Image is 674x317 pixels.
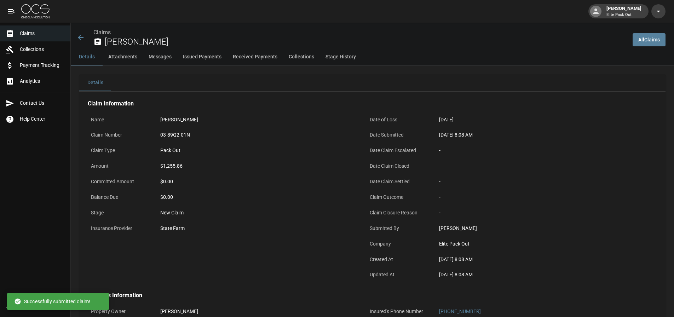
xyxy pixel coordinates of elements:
[439,147,634,154] div: -
[88,292,637,299] h4: Insured's Information
[20,77,65,85] span: Analytics
[4,4,18,18] button: open drawer
[160,308,198,315] div: [PERSON_NAME]
[439,178,634,185] div: -
[439,162,634,170] div: -
[633,33,666,46] a: AllClaims
[367,190,430,204] p: Claim Outcome
[71,48,103,65] button: Details
[227,48,283,65] button: Received Payments
[103,48,143,65] button: Attachments
[160,131,190,139] div: 03-89Q2-01N
[439,116,454,123] div: [DATE]
[439,309,481,314] a: [PHONE_NUMBER]
[93,28,627,37] nav: breadcrumb
[367,268,430,282] p: Updated At
[79,74,111,91] button: Details
[439,225,634,232] div: [PERSON_NAME]
[88,128,151,142] p: Claim Number
[71,48,674,65] div: anchor tabs
[20,115,65,123] span: Help Center
[367,159,430,173] p: Date Claim Closed
[439,194,634,201] div: -
[88,144,151,157] p: Claim Type
[604,5,644,18] div: [PERSON_NAME]
[367,128,430,142] p: Date Submitted
[367,253,430,266] p: Created At
[88,175,151,189] p: Committed Amount
[606,12,641,18] p: Elite Pack Out
[367,237,430,251] p: Company
[439,256,634,263] div: [DATE] 8:08 AM
[367,113,430,127] p: Date of Loss
[367,206,430,220] p: Claim Closure Reason
[105,37,627,47] h2: [PERSON_NAME]
[88,206,151,220] p: Stage
[14,295,90,308] div: Successfully submitted claim!
[20,62,65,69] span: Payment Tracking
[367,175,430,189] p: Date Claim Settled
[160,178,355,185] div: $0.00
[21,4,50,18] img: ocs-logo-white-transparent.png
[88,190,151,204] p: Balance Due
[93,29,111,36] a: Claims
[367,144,430,157] p: Date Claim Escalated
[439,209,634,217] div: -
[320,48,362,65] button: Stage History
[88,100,637,107] h4: Claim Information
[160,116,198,123] div: [PERSON_NAME]
[88,159,151,173] p: Amount
[88,221,151,235] p: Insurance Provider
[177,48,227,65] button: Issued Payments
[20,46,65,53] span: Collections
[6,304,64,311] div: © 2025 One Claim Solution
[160,225,185,232] div: State Farm
[160,194,355,201] div: $0.00
[160,209,355,217] div: New Claim
[20,99,65,107] span: Contact Us
[439,240,634,248] div: Elite Pack Out
[439,271,634,278] div: [DATE] 8:08 AM
[283,48,320,65] button: Collections
[143,48,177,65] button: Messages
[367,221,430,235] p: Submitted By
[160,147,180,154] div: Pack Out
[79,74,666,91] div: details tabs
[20,30,65,37] span: Claims
[88,113,151,127] p: Name
[160,162,183,170] div: $1,255.86
[439,131,634,139] div: [DATE] 8:08 AM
